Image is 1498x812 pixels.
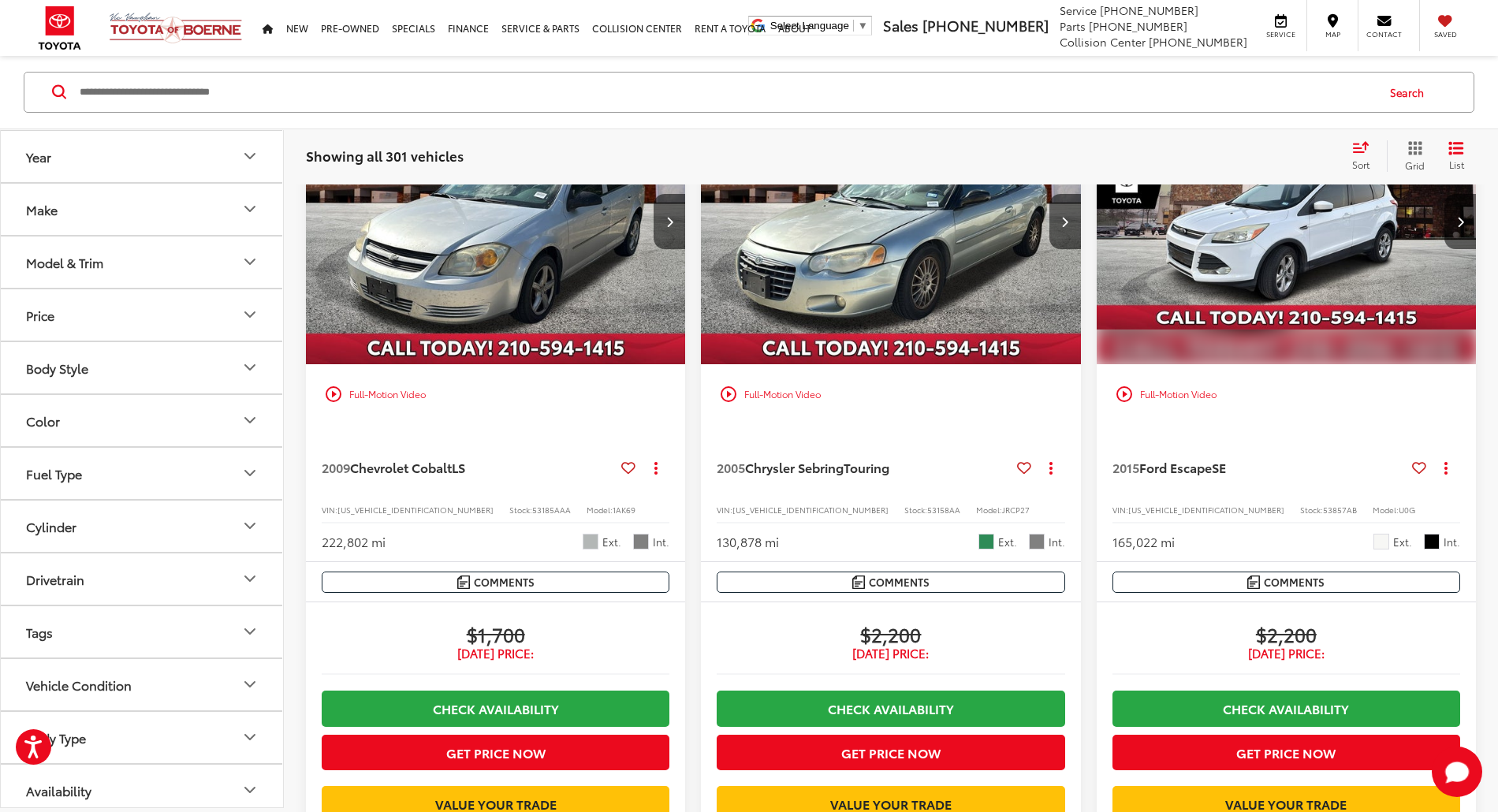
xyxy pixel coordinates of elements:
[633,534,649,549] span: Gray
[1112,504,1128,516] span: VIN:
[1315,29,1350,39] span: Map
[1,501,285,552] button: CylinderCylinder
[1,448,285,499] button: Fuel TypeFuel Type
[457,575,470,589] img: Comments
[1,606,285,657] button: TagsTags
[844,458,889,476] span: Touring
[717,691,1064,726] a: Check Availability
[1112,735,1460,770] button: Get Price Now
[858,20,868,32] span: ▼
[26,255,103,270] div: Model & Trim
[452,458,465,476] span: LS
[240,517,259,536] div: Cylinder
[1,237,285,288] button: Model & TrimModel & Trim
[583,534,598,549] span: Silver Ice Metallic
[1112,458,1139,476] span: 2015
[322,459,615,476] a: 2009Chevrolet CobaltLS
[613,504,635,516] span: 1AK69
[322,458,350,476] span: 2009
[1437,140,1476,172] button: List View
[1038,453,1065,481] button: Actions
[240,781,259,800] div: Availability
[1,712,285,763] button: Body TypeBody Type
[240,676,259,695] div: Vehicle Condition
[653,535,669,549] span: Int.
[904,504,927,516] span: Stock:
[1112,622,1460,646] span: $2,200
[717,533,779,551] div: 130,878 mi
[26,360,88,375] div: Body Style
[1,131,285,182] button: YearYear
[1432,747,1482,797] button: Toggle Chat Window
[1405,158,1425,172] span: Grid
[869,575,930,590] span: Comments
[853,20,854,32] span: ​
[654,461,658,474] span: dropdown dots
[305,79,687,364] div: 2009 Chevrolet Cobalt LS 0
[26,677,132,692] div: Vehicle Condition
[322,572,669,593] button: Comments
[732,504,889,516] span: [US_VEHICLE_IDENTIFICATION_NUMBER]
[1112,459,1406,476] a: 2015Ford EscapeSE
[770,20,849,32] span: Select Language
[1344,140,1387,172] button: Select sort value
[1,659,285,710] button: Vehicle ConditionVehicle Condition
[1373,534,1389,549] span: Oxford White
[1212,458,1226,476] span: SE
[1096,79,1478,364] div: 2015 Ford Escape SE 0
[998,535,1017,549] span: Ext.
[1060,18,1086,34] span: Parts
[1373,504,1399,516] span: Model:
[26,783,91,798] div: Availability
[1049,535,1065,549] span: Int.
[305,79,687,365] img: 2009 Chevrolet Cobalt LS
[1,342,285,393] button: Body StyleBody Style
[1002,504,1030,516] span: JRCP27
[240,359,259,378] div: Body Style
[1247,575,1260,589] img: Comments
[602,535,621,549] span: Ext.
[976,504,1002,516] span: Model:
[717,458,745,476] span: 2005
[350,458,452,476] span: Chevrolet Cobalt
[1049,194,1081,249] button: Next image
[26,307,54,322] div: Price
[922,15,1049,35] span: [PHONE_NUMBER]
[1375,73,1447,112] button: Search
[240,570,259,589] div: Drivetrain
[1264,575,1325,590] span: Comments
[1112,533,1175,551] div: 165,022 mi
[1049,461,1053,474] span: dropdown dots
[337,504,494,516] span: [US_VEHICLE_IDENTIFICATION_NUMBER]
[1323,504,1357,516] span: 53857AB
[770,20,868,32] a: Select Language​
[717,504,732,516] span: VIN:
[1139,458,1212,476] span: Ford Escape
[1433,453,1460,481] button: Actions
[240,623,259,642] div: Tags
[1100,2,1198,18] span: [PHONE_NUMBER]
[509,504,532,516] span: Stock:
[240,306,259,325] div: Price
[654,194,685,249] button: Next image
[240,728,259,747] div: Body Type
[927,504,960,516] span: 53158AA
[852,575,865,589] img: Comments
[1,289,285,341] button: PricePrice
[26,730,86,745] div: Body Type
[26,149,51,164] div: Year
[1424,534,1440,549] span: Black
[1399,504,1415,516] span: U0G
[109,12,243,44] img: Vic Vaughan Toyota of Boerne
[1089,18,1187,34] span: [PHONE_NUMBER]
[717,646,1064,661] span: [DATE] Price:
[1,395,285,446] button: ColorColor
[1263,29,1299,39] span: Service
[1060,2,1097,18] span: Service
[240,200,259,219] div: Make
[1300,504,1323,516] span: Stock:
[745,458,844,476] span: Chrysler Sebring
[1444,461,1448,474] span: dropdown dots
[240,464,259,483] div: Fuel Type
[26,519,76,534] div: Cylinder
